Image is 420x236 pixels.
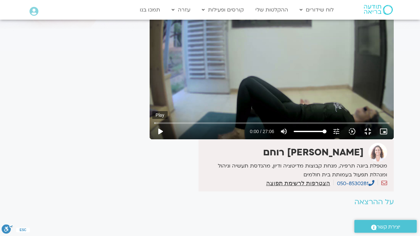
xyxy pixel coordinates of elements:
[150,198,394,206] h2: על ההרצאה
[377,223,400,231] span: יצירת קשר
[252,4,291,16] a: ההקלטות שלי
[199,4,247,16] a: קורסים ופעילות
[364,5,393,15] img: תודעה בריאה
[354,220,417,233] a: יצירת קשר
[296,4,337,16] a: לוח שידורים
[168,4,194,16] a: עזרה
[368,143,387,162] img: אורנה סמלסון רוחם
[136,4,163,16] a: תמכו בנו
[337,180,374,187] a: 050-8530281
[266,180,330,186] a: הצטרפות לרשימת תפוצה
[200,162,387,179] p: מטפלת ביוגה תרפיה, מנחת קבוצות מדיטציה ודיון, מהנדסת תעשיה וניהול ומנהלת תפעול בעמותת בית חולמים
[263,146,364,159] strong: [PERSON_NAME] רוחם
